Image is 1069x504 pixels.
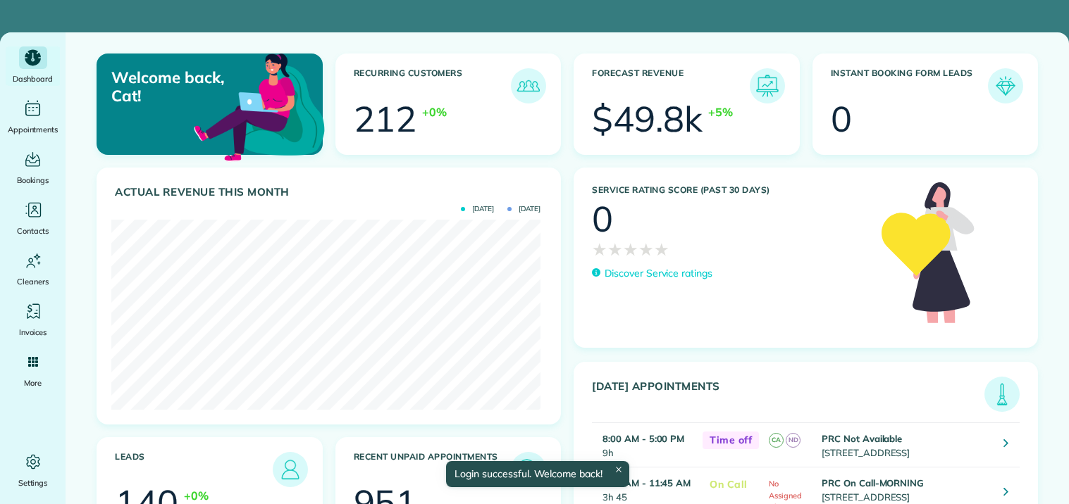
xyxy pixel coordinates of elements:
[17,275,49,289] span: Cleaners
[115,452,273,487] h3: Leads
[115,186,546,199] h3: Actual Revenue this month
[703,476,755,493] span: On Call
[638,237,654,262] span: ★
[111,68,249,106] p: Welcome back, Cat!
[605,266,712,281] p: Discover Service ratings
[191,37,328,174] img: dashboard_welcome-42a62b7d889689a78055ac9021e634bf52bae3f8056760290aed330b23ab8690.png
[831,101,852,137] div: 0
[592,266,712,281] a: Discover Service ratings
[13,72,53,86] span: Dashboard
[276,455,304,484] img: icon_leads-1bed01f49abd5b7fead27621c3d59655bb73ed531f8eeb49469d10e621d6b896.png
[507,206,540,213] span: [DATE]
[354,452,512,487] h3: Recent unpaid appointments
[592,101,703,137] div: $49.8k
[592,68,750,103] h3: Forecast Revenue
[818,423,993,467] td: [STREET_ADDRESS]
[822,477,924,489] strong: PRC On Call-MORNING
[708,103,733,120] div: +5%
[703,431,759,449] span: Time off
[17,224,49,238] span: Contacts
[446,461,629,487] div: Login successful. Welcome back!
[607,237,623,262] span: ★
[24,376,42,390] span: More
[6,451,60,490] a: Settings
[6,249,60,289] a: Cleaners
[6,97,60,137] a: Appointments
[988,380,1016,408] img: icon_todays_appointments-901f7ab196bb0bea1936b74009e4eb5ffbc2d2711fa7634e0d609ed5ef32b18b.png
[6,148,60,187] a: Bookings
[822,433,902,444] strong: PRC Not Available
[654,237,669,262] span: ★
[6,46,60,86] a: Dashboard
[514,72,543,100] img: icon_recurring_customers-cf858462ba22bcd05b5a5880d41d6543d210077de5bb9ebc9590e49fd87d84ed.png
[769,433,784,448] span: CA
[603,433,684,444] strong: 8:00 AM - 5:00 PM
[17,173,49,187] span: Bookings
[786,433,801,448] span: ND
[461,206,494,213] span: [DATE]
[354,101,417,137] div: 212
[8,122,58,137] span: Appointments
[422,103,447,120] div: +0%
[592,185,867,195] h3: Service Rating score (past 30 days)
[592,201,613,237] div: 0
[6,199,60,238] a: Contacts
[184,487,209,504] div: +0%
[592,423,696,467] td: 9h
[831,68,989,103] h3: Instant Booking Form Leads
[603,477,691,489] strong: 8:00 AM - 11:45 AM
[18,476,48,490] span: Settings
[19,325,47,339] span: Invoices
[354,68,512,103] h3: Recurring Customers
[592,237,607,262] span: ★
[623,237,638,262] span: ★
[592,380,984,412] h3: [DATE] Appointments
[753,72,781,100] img: icon_forecast_revenue-8c13a41c7ed35a8dcfafea3cbb826a0462acb37728057bba2d056411b612bbbe.png
[6,300,60,339] a: Invoices
[514,455,543,484] img: icon_unpaid_appointments-47b8ce3997adf2238b356f14209ab4cced10bd1f174958f3ca8f1d0dd7fffeee.png
[991,72,1020,100] img: icon_form_leads-04211a6a04a5b2264e4ee56bc0799ec3eb69b7e499cbb523a139df1d13a81ae0.png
